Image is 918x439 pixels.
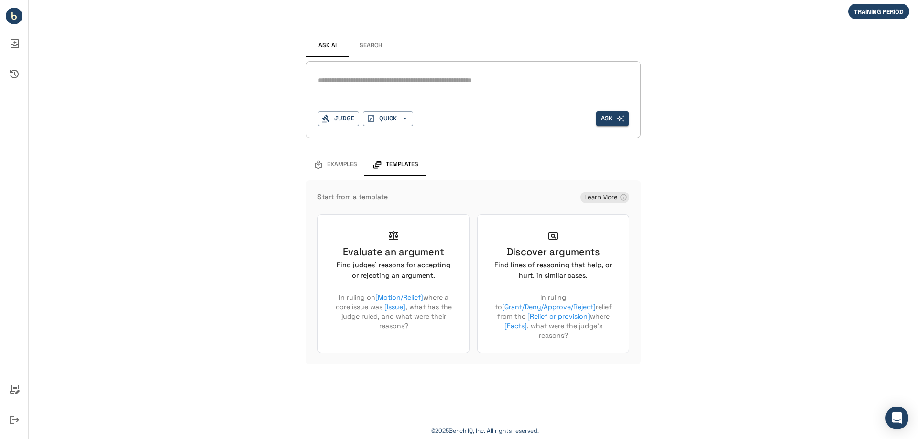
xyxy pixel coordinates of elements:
button: QUICK [363,111,413,126]
button: Ask [596,111,629,126]
h6: Start from a template [317,192,388,203]
span: [Relief or provision] [527,312,590,321]
span: [Facts] [504,321,527,330]
span: Ask AI [318,42,337,50]
p: In ruling on where a core issue was , what has the judge ruled, and what were their reasons? [333,292,454,331]
div: Select Evaluate an argument template [317,214,470,353]
h6: Evaluate an argument [343,246,444,258]
h6: Find lines of reasoning that help, or hurt, in similar cases. [493,260,613,281]
div: Select Discover arguments template [477,214,629,353]
span: [Motion/Relief] [375,293,423,301]
h6: Find judges' reasons for accepting or rejecting an argument. [333,260,454,281]
span: Learn More [580,193,622,201]
button: Search [349,34,392,57]
span: TRAINING PERIOD [848,8,909,16]
div: Open Intercom Messenger [885,407,908,429]
span: Examples [327,161,357,169]
p: In ruling to relief from the where , what were the judge's reasons? [493,292,613,340]
span: Enter search text [596,111,629,126]
div: examples and templates tabs [306,153,641,176]
span: [Grant/Deny/Approve/Reject] [502,302,596,311]
span: [Issue] [384,302,405,311]
div: We are not billing you for your initial period of in-app activity. [848,4,914,19]
span: Templates [386,161,418,169]
h6: Discover arguments [507,246,600,258]
div: Learn More [580,192,629,203]
button: Judge [318,111,359,126]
